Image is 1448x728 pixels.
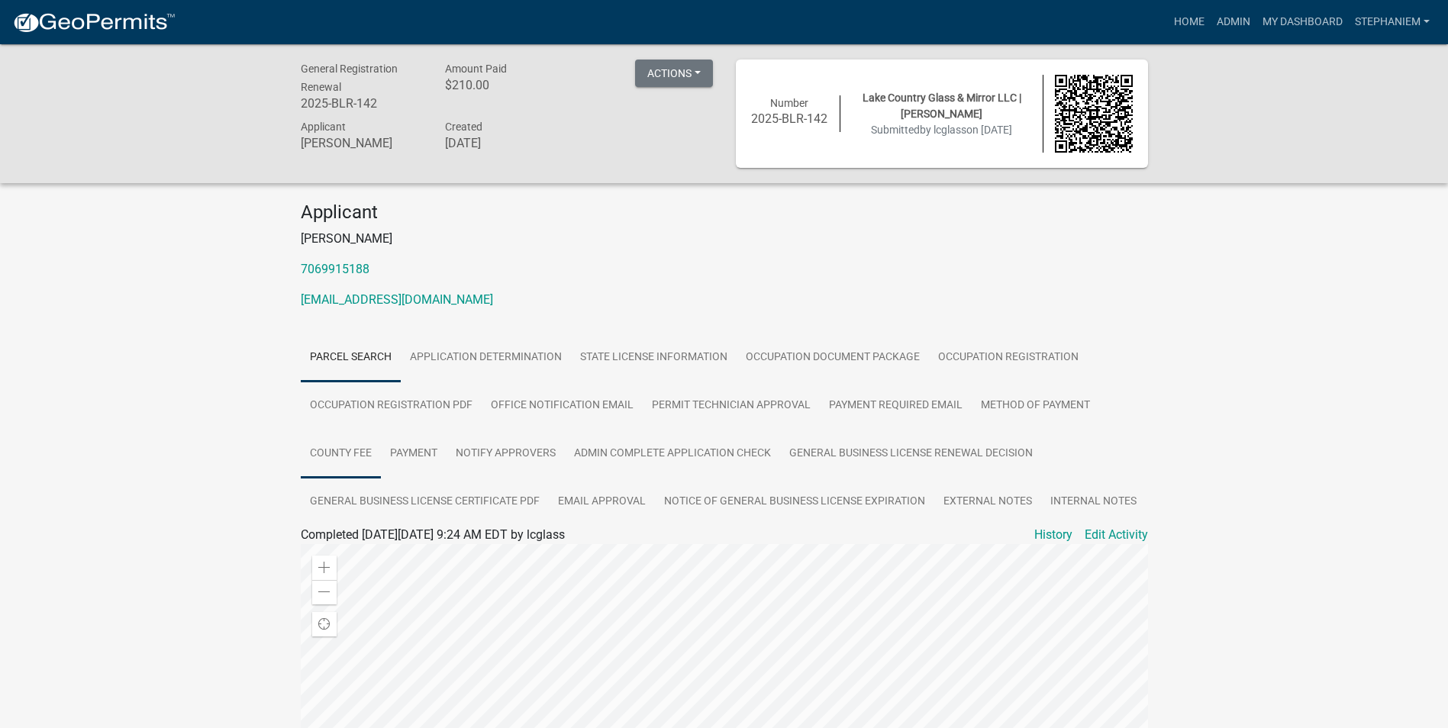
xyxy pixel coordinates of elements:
div: Find my location [312,612,337,636]
span: General Registration Renewal [301,63,398,93]
h6: $210.00 [445,78,567,92]
a: History [1034,526,1072,544]
a: Permit Technician Approval [643,382,820,430]
span: Submitted on [DATE] [871,124,1012,136]
span: Applicant [301,121,346,133]
span: Number [770,97,808,109]
h6: [DATE] [445,136,567,150]
a: Home [1168,8,1211,37]
a: Occupation Registration PDF [301,382,482,430]
span: Amount Paid [445,63,507,75]
a: Payment Required Email [820,382,972,430]
a: Notify Approvers [447,430,565,478]
h6: [PERSON_NAME] [301,136,423,150]
a: Payment [381,430,447,478]
div: Zoom in [312,556,337,580]
a: My Dashboard [1256,8,1349,37]
a: State License Information [571,333,737,382]
a: Application Determination [401,333,571,382]
h6: 2025-BLR-142 [751,111,829,126]
a: Internal Notes [1041,478,1146,527]
a: Office Notification Email [482,382,643,430]
a: General Business License Renewal Decision [780,430,1042,478]
p: [PERSON_NAME] [301,230,1148,248]
a: Method of Payment [972,382,1099,430]
a: Edit Activity [1085,526,1148,544]
a: Occupation Document Package [737,333,929,382]
a: Email Approval [549,478,655,527]
a: [EMAIL_ADDRESS][DOMAIN_NAME] [301,292,493,307]
a: Admin [1211,8,1256,37]
a: StephanieM [1349,8,1436,37]
a: Parcel search [301,333,401,382]
span: Created [445,121,482,133]
span: by lcglass [920,124,966,136]
button: Actions [635,60,713,87]
a: General Business License Certificate PDF [301,478,549,527]
h4: Applicant [301,201,1148,224]
a: County Fee [301,430,381,478]
a: Occupation Registration [929,333,1088,382]
a: Admin Complete Application Check [565,430,780,478]
a: 7069915188 [301,262,369,276]
span: Completed [DATE][DATE] 9:24 AM EDT by lcglass [301,527,565,542]
a: Notice of General Business License Expiration [655,478,934,527]
a: External Notes [934,478,1041,527]
span: Lake Country Glass & Mirror LLC | [PERSON_NAME] [863,92,1021,120]
div: Zoom out [312,580,337,604]
img: QR code [1055,75,1133,153]
h6: 2025-BLR-142 [301,96,423,111]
